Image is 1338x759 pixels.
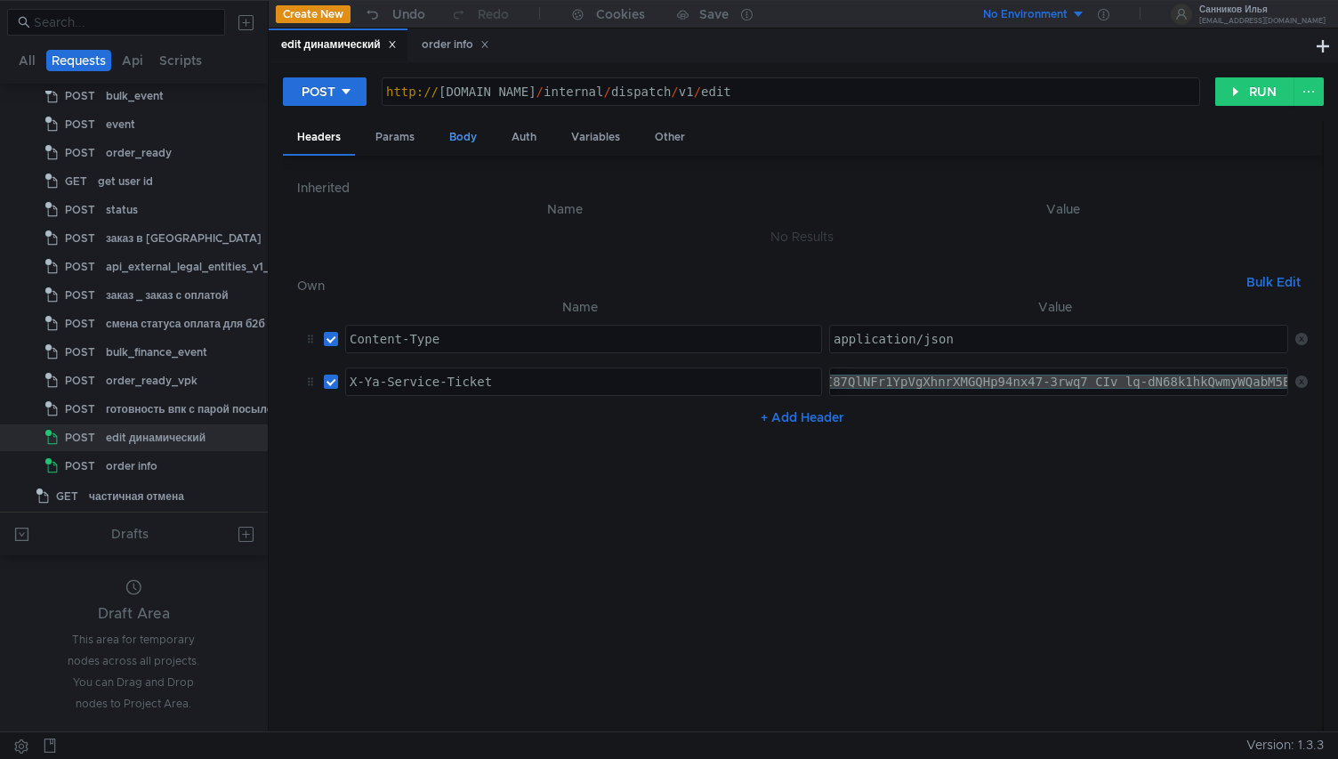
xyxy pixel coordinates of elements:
div: edit динамический [106,424,206,451]
div: Headers [283,121,355,156]
span: POST [65,83,95,109]
div: POST [302,82,335,101]
button: Create New [276,5,351,23]
span: POST [65,396,95,423]
button: Bulk Edit [1239,271,1308,293]
span: Version: 1.3.3 [1246,732,1324,758]
h6: Own [297,275,1239,296]
span: POST [65,282,95,309]
div: Other [641,121,699,154]
h6: Inherited [297,177,1308,198]
span: POST [65,225,95,252]
span: POST [65,111,95,138]
div: Cookies [596,4,645,25]
div: order_ready [106,140,172,166]
th: Name [311,198,818,220]
div: Drafts [111,523,149,545]
span: POST [65,254,95,280]
div: Params [361,121,429,154]
div: bulk_event [106,83,164,109]
div: Variables [557,121,634,154]
button: + Add Header [754,407,851,428]
span: POST [65,339,95,366]
button: RUN [1215,77,1294,106]
span: POST [65,424,95,451]
span: POST [65,311,95,337]
div: заказ в [GEOGRAPHIC_DATA] [106,225,262,252]
span: POST [65,140,95,166]
th: Name [338,296,822,318]
button: Redo [438,1,521,28]
div: заказ _ заказ с оплатой [106,282,229,309]
div: готовность впк с парой посылок [106,396,278,423]
div: api_external_legal_entities_v1_list [106,254,285,280]
div: order info [106,453,157,480]
button: Api [117,50,149,71]
th: Value [822,296,1288,318]
div: status [106,197,138,223]
button: All [13,50,41,71]
div: bulk_finance_event [106,339,207,366]
th: Value [818,198,1308,220]
span: GET [65,168,87,195]
span: POST [65,197,95,223]
button: Scripts [154,50,207,71]
button: Requests [46,50,111,71]
div: order info [422,36,489,54]
div: No Environment [983,6,1068,23]
span: POST [65,367,95,394]
div: [EMAIL_ADDRESS][DOMAIN_NAME] [1199,18,1326,24]
div: get user id [98,168,153,195]
div: Body [435,121,491,154]
div: частичная отмена [89,483,184,510]
button: Undo [351,1,438,28]
span: POST [65,453,95,480]
input: Search... [34,12,214,32]
div: Redo [478,4,509,25]
span: GET [56,483,78,510]
div: Undo [392,4,425,25]
div: Санников Илья [1199,5,1326,14]
div: Save [699,8,729,20]
div: смена статуса оплата для б2б диспатча [106,311,317,337]
div: event [106,111,135,138]
div: edit динамический [281,36,397,54]
button: POST [283,77,367,106]
nz-embed-empty: No Results [770,229,834,245]
div: order_ready_vpk [106,367,197,394]
div: Auth [497,121,551,154]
